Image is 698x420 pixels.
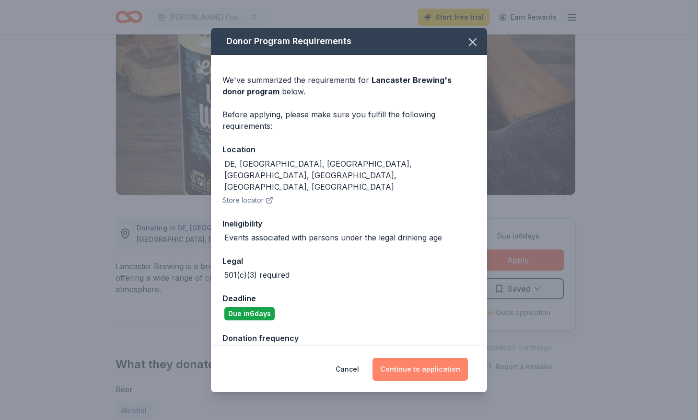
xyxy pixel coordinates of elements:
[211,28,487,55] div: Donor Program Requirements
[222,217,476,230] div: Ineligibility
[222,109,476,132] div: Before applying, please make sure you fulfill the following requirements:
[224,158,476,193] div: DE, [GEOGRAPHIC_DATA], [GEOGRAPHIC_DATA], [GEOGRAPHIC_DATA], [GEOGRAPHIC_DATA], [GEOGRAPHIC_DATA]...
[372,358,468,381] button: Continue to application
[224,269,290,281] div: 501(c)(3) required
[336,358,359,381] button: Cancel
[222,143,476,156] div: Location
[224,232,442,243] div: Events associated with persons under the legal drinking age
[222,332,476,344] div: Donation frequency
[224,307,275,320] div: Due in 6 days
[222,292,476,305] div: Deadline
[222,74,476,97] div: We've summarized the requirements for below.
[222,194,273,206] button: Store locator
[222,255,476,267] div: Legal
